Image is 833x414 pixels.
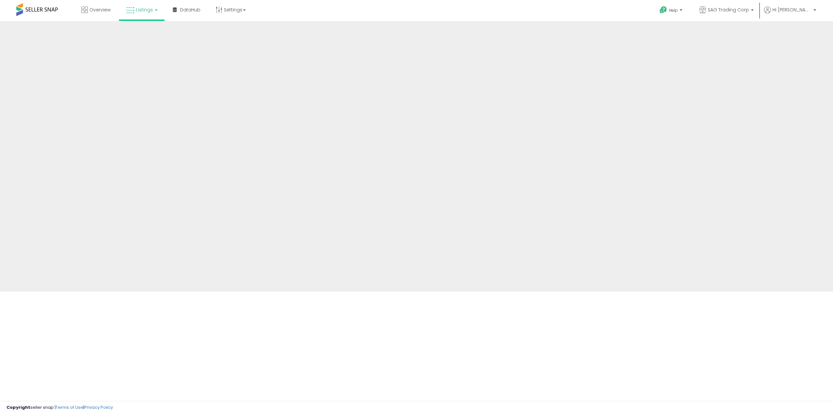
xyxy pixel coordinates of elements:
i: Get Help [659,6,667,14]
span: DataHub [180,7,200,13]
span: Overview [89,7,111,13]
span: Hi [PERSON_NAME] [772,7,812,13]
span: Help [669,7,678,13]
span: Listings [136,7,153,13]
a: Help [654,1,689,21]
span: SAG Trading Corp [708,7,749,13]
a: Hi [PERSON_NAME] [764,7,816,21]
